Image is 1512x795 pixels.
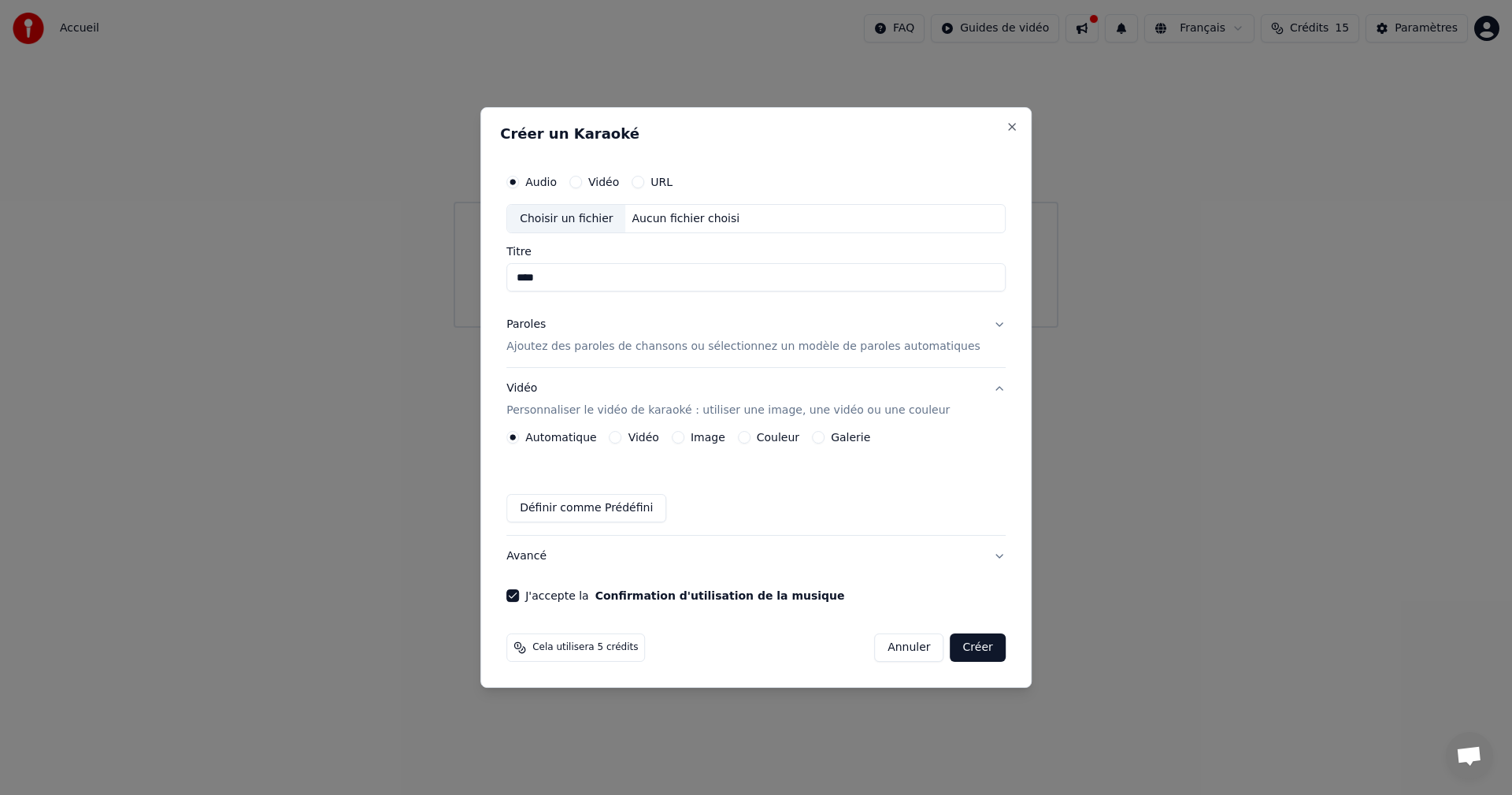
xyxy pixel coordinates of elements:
div: Paroles [506,318,546,333]
button: VidéoPersonnaliser le vidéo de karaoké : utiliser une image, une vidéo ou une couleur [506,369,1006,432]
button: Définir comme Prédéfini [506,494,666,522]
label: URL [650,176,673,188]
span: Cela utilisera 5 crédits [532,641,638,654]
label: Image [691,432,725,443]
h2: Créer un Karaoké [500,127,1012,141]
button: Annuler [874,633,943,662]
label: J'accepte la [525,590,844,601]
button: J'accepte la [595,590,845,601]
label: Vidéo [588,176,619,188]
button: Créer [951,633,1006,662]
div: Choisir un fichier [507,205,625,233]
button: Avancé [506,536,1006,577]
label: Titre [506,247,1006,258]
div: Aucun fichier choisi [626,211,747,227]
label: Automatique [525,432,596,443]
label: Audio [525,176,557,188]
label: Couleur [757,432,799,443]
div: Vidéo [506,381,950,419]
p: Ajoutez des paroles de chansons ou sélectionnez un modèle de paroles automatiques [506,340,980,355]
label: Vidéo [628,432,659,443]
button: ParolesAjoutez des paroles de chansons ou sélectionnez un modèle de paroles automatiques [506,305,1006,368]
p: Personnaliser le vidéo de karaoké : utiliser une image, une vidéo ou une couleur [506,403,950,418]
label: Galerie [831,432,870,443]
div: VidéoPersonnaliser le vidéo de karaoké : utiliser une image, une vidéo ou une couleur [506,431,1006,535]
